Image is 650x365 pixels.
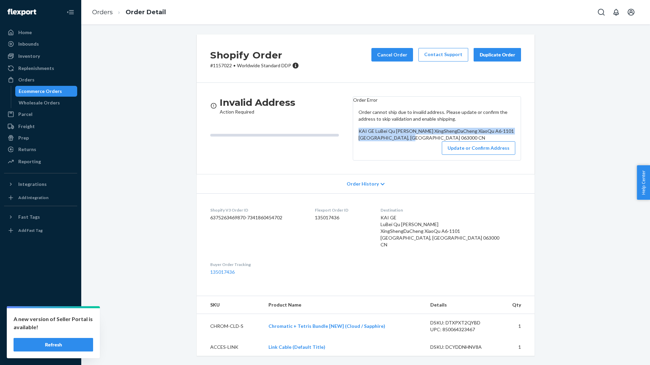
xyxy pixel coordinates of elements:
td: ACCES-LINK [197,338,263,356]
th: SKU [197,296,263,314]
div: Integrations [18,181,47,188]
div: Action Required [220,96,295,115]
h2: Shopify Order [210,48,299,62]
dt: Buyer Order Tracking [210,262,304,267]
header: Order Error [353,97,521,103]
a: Prep [4,132,77,143]
p: Order cannot ship due to invalid address. Please update or confirm the address to skip validation... [359,109,515,122]
div: Freight [18,123,35,130]
a: Returns [4,144,77,155]
div: Add Fast Tag [18,227,43,233]
div: DSKU: DTXPXT2QYBD [430,319,494,326]
div: Duplicate Order [479,51,515,58]
button: Help Center [637,165,650,200]
div: Inventory [18,53,40,59]
a: Add Integration [4,192,77,203]
a: Orders [4,74,77,85]
span: Worldwide Standard DDP [237,63,291,68]
a: Parcel [4,109,77,120]
div: UPC: 850064323467 [430,326,494,333]
a: Inbounds [4,39,77,49]
div: Orders [18,76,35,83]
div: Ecommerce Orders [19,88,62,95]
ol: breadcrumbs [87,2,171,22]
p: # 1157022 [210,62,299,69]
div: Returns [18,146,36,153]
dt: Shopify V3 Order ID [210,207,304,213]
div: Inbounds [18,41,39,47]
dd: 6375263469870-7341860454702 [210,214,304,221]
div: Wholesale Orders [19,99,60,106]
h3: Invalid Address [220,96,295,108]
p: A new version of Seller Portal is available! [14,315,93,331]
a: Orders [92,8,113,16]
img: Flexport logo [7,9,36,16]
td: CHROM-CLD-S [197,314,263,339]
button: Give Feedback [4,346,77,357]
a: Settings [4,312,77,322]
div: Fast Tags [18,214,40,220]
td: 1 [499,314,535,339]
dt: Destination [381,207,521,213]
a: Replenishments [4,63,77,74]
button: Fast Tags [4,212,77,222]
a: Link Cable (Default Title) [268,344,325,350]
a: Inventory [4,51,77,62]
div: DSKU: DCYDDNHNV8A [430,344,494,350]
td: 1 [499,338,535,356]
th: Product Name [263,296,425,314]
div: Prep [18,135,29,141]
a: Chromatic + Tetris Bundle [NEW] (Cloud / Sapphire) [268,323,385,329]
button: Integrations [4,179,77,190]
dd: 135017436 [315,214,370,221]
span: • [233,63,236,68]
a: Reporting [4,156,77,167]
div: Parcel [18,111,32,118]
span: Order History [347,180,379,187]
a: Talk to Support [4,323,77,334]
div: Reporting [18,158,41,165]
button: Duplicate Order [474,48,521,62]
a: Ecommerce Orders [15,86,78,97]
a: 135017436 [210,269,235,275]
button: Open notifications [609,5,623,19]
div: Add Integration [18,195,48,200]
button: Open Search Box [594,5,608,19]
a: Home [4,27,77,38]
a: Help Center [4,335,77,345]
th: Qty [499,296,535,314]
a: Wholesale Orders [15,97,78,108]
th: Details [425,296,499,314]
div: Home [18,29,32,36]
button: Close Navigation [64,5,77,19]
button: Refresh [14,338,93,351]
button: Cancel Order [371,48,413,62]
a: Freight [4,121,77,132]
span: KAI GE LuBei Qu [PERSON_NAME] XingShengDaCheng XiaoQu A6-1101 [GEOGRAPHIC_DATA], [GEOGRAPHIC_DATA... [359,128,514,141]
button: Update or Confirm Address [442,141,515,155]
span: KAI GE LuBei Qu [PERSON_NAME] XingShengDaCheng XiaoQu A6-1101 [GEOGRAPHIC_DATA], [GEOGRAPHIC_DATA... [381,215,499,247]
dt: Flexport Order ID [315,207,370,213]
a: Order Detail [126,8,166,16]
a: Contact Support [418,48,468,62]
a: Add Fast Tag [4,225,77,236]
button: Open account menu [624,5,638,19]
div: Replenishments [18,65,54,72]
